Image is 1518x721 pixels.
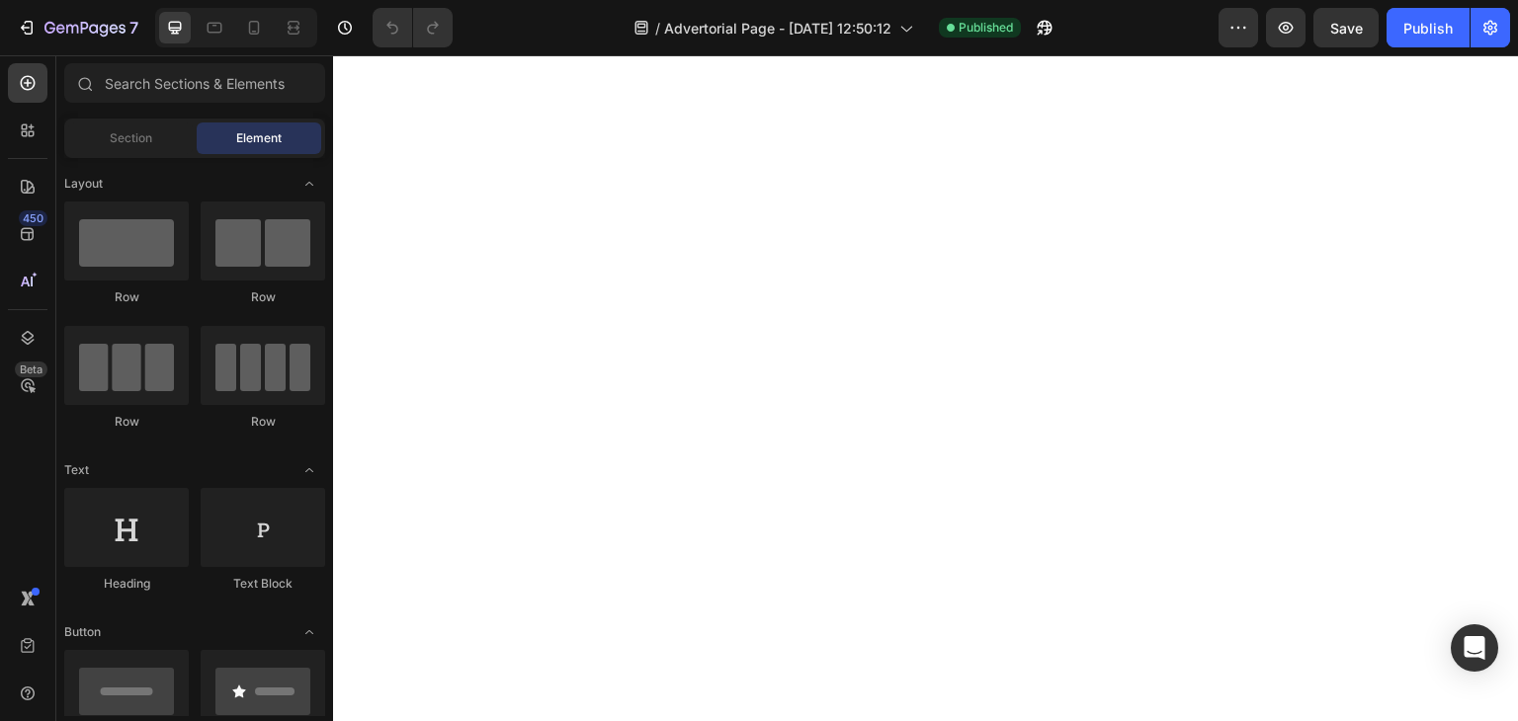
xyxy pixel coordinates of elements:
[64,575,189,593] div: Heading
[236,129,282,147] span: Element
[201,413,325,431] div: Row
[19,210,47,226] div: 450
[294,168,325,200] span: Toggle open
[373,8,453,47] div: Undo/Redo
[201,288,325,306] div: Row
[8,8,147,47] button: 7
[959,19,1013,37] span: Published
[64,175,103,193] span: Layout
[64,288,189,306] div: Row
[15,361,47,377] div: Beta
[129,16,138,40] p: 7
[1387,8,1470,47] button: Publish
[664,18,891,39] span: Advertorial Page - [DATE] 12:50:12
[64,413,189,431] div: Row
[1313,8,1379,47] button: Save
[1451,624,1498,672] div: Open Intercom Messenger
[655,18,660,39] span: /
[333,55,1518,721] iframe: Design area
[64,461,89,479] span: Text
[64,623,101,641] span: Button
[64,63,325,103] input: Search Sections & Elements
[294,616,325,648] span: Toggle open
[110,129,152,147] span: Section
[294,454,325,486] span: Toggle open
[201,575,325,593] div: Text Block
[1403,18,1453,39] div: Publish
[1330,20,1363,37] span: Save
